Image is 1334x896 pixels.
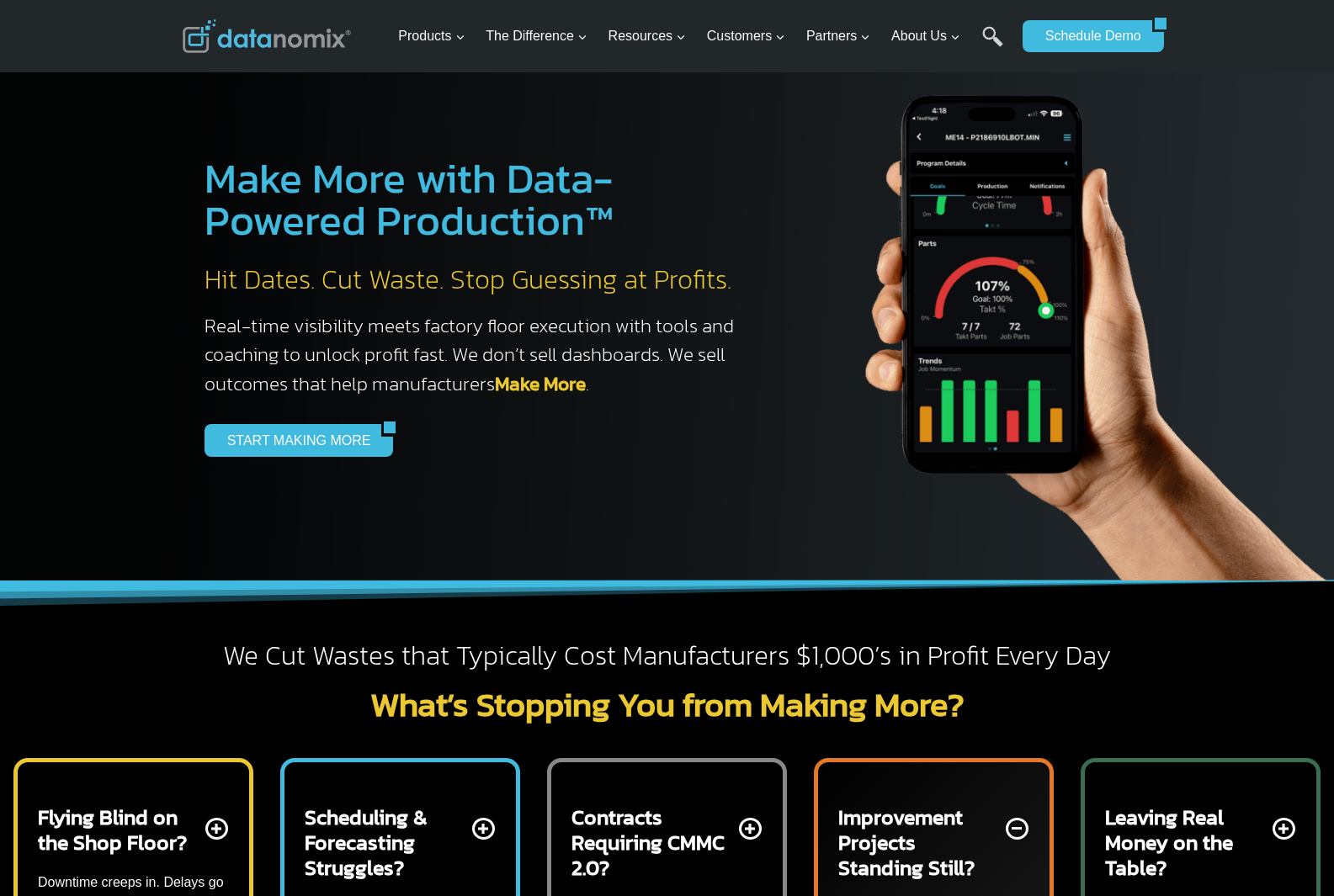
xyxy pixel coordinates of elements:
h2: What’s Stopping You from Making More? [183,687,1152,721]
h2: Contracts Requiring CMMC 2.0? [571,804,736,880]
span: Resources [609,25,686,47]
h2: Leaving Real Money on the Table? [1105,804,1269,880]
span: Customers [707,25,785,47]
nav: Primary Navigation [391,9,1014,64]
a: Schedule Demo [1023,20,1152,52]
h2: Improvement Projects Standing Still? [838,804,1002,880]
a: Make More [495,369,586,398]
a: START MAKING MORE [205,424,382,456]
h2: We Cut Wastes that Typically Cost Manufacturers $1,000’s in Profit Every Day [183,639,1152,674]
a: Search [982,26,1003,64]
span: Products [398,25,465,47]
span: About Us [891,25,960,47]
span: The Difference [486,25,587,47]
h1: Make More with Data-Powered Production™ [205,157,752,241]
img: Datanomix [183,19,351,53]
iframe: Popup CTA [8,598,279,888]
h3: Real-time visibility meets factory floor execution with tools and coaching to unlock profit fast.... [205,311,752,399]
span: Partners [806,25,870,47]
h2: Scheduling & Forecasting Struggles? [305,804,469,880]
h2: Hit Dates. Cut Waste. Stop Guessing at Profits. [205,262,752,298]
